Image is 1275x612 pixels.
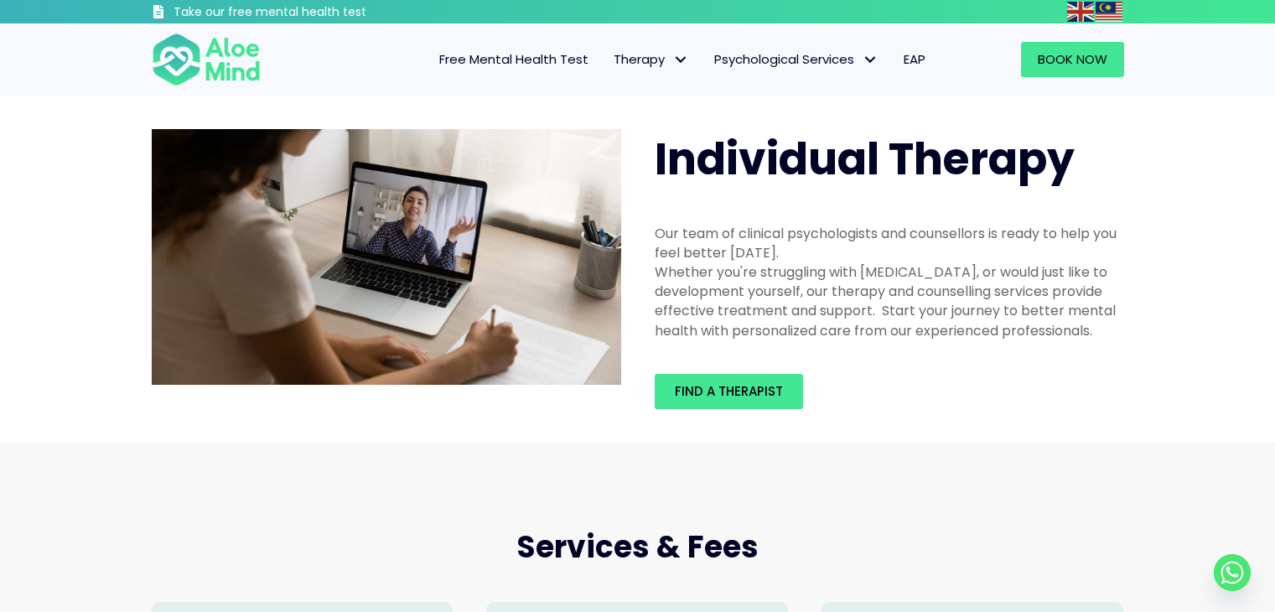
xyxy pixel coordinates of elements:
a: Whatsapp [1214,554,1251,591]
span: Individual Therapy [655,128,1075,189]
nav: Menu [282,42,938,77]
a: English [1067,2,1096,21]
img: ms [1096,2,1122,22]
span: Services & Fees [516,526,759,568]
a: TherapyTherapy: submenu [601,42,702,77]
span: Therapy [614,50,689,68]
a: Find a therapist [655,374,803,409]
a: Free Mental Health Test [427,42,601,77]
span: Free Mental Health Test [439,50,588,68]
img: en [1067,2,1094,22]
span: Therapy: submenu [669,48,693,72]
span: Book Now [1038,50,1107,68]
div: Our team of clinical psychologists and counsellors is ready to help you feel better [DATE]. [655,224,1124,262]
img: Aloe mind Logo [152,32,261,87]
a: EAP [891,42,938,77]
span: Find a therapist [675,382,783,400]
a: Take our free mental health test [152,4,456,23]
span: Psychological Services [714,50,879,68]
a: Psychological ServicesPsychological Services: submenu [702,42,891,77]
div: Whether you're struggling with [MEDICAL_DATA], or would just like to development yourself, our th... [655,262,1124,340]
h3: Take our free mental health test [174,4,456,21]
img: Therapy online individual [152,129,621,386]
span: Psychological Services: submenu [858,48,883,72]
a: Malay [1096,2,1124,21]
span: EAP [904,50,925,68]
a: Book Now [1021,42,1124,77]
